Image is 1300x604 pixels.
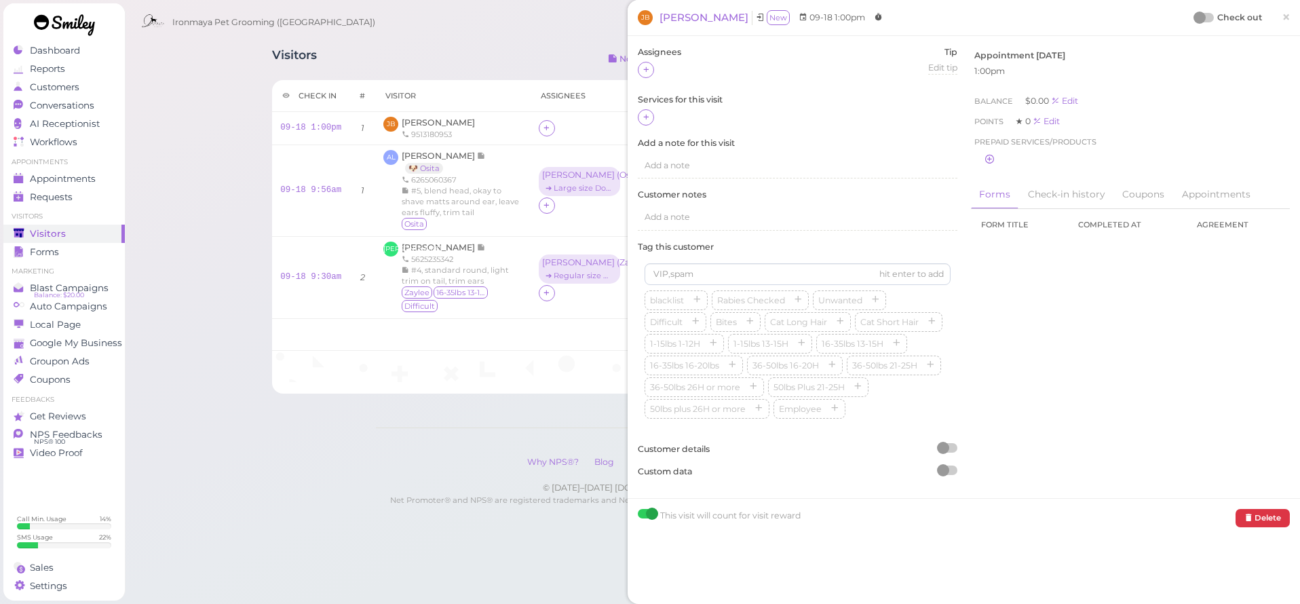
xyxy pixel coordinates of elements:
[849,360,920,371] span: 36-50lbs 21-25H
[3,577,125,595] a: Settings
[30,63,65,75] span: Reports
[1174,181,1259,209] a: Appointments
[520,457,586,467] a: Why NPS®?
[531,80,636,112] th: Assignees
[713,317,740,327] span: Bites
[17,533,53,542] div: SMS Usage
[638,10,653,25] span: JB
[30,374,71,385] span: Coupons
[638,137,957,149] label: Add a note for this visit
[771,382,847,392] span: 50lbs Plus 21-25H
[34,436,65,447] span: NPS® 100
[974,135,1096,149] span: Prepaid services/products
[623,457,667,467] a: Privacy
[1025,96,1051,106] span: $0.00
[30,429,102,440] span: NPS Feedbacks
[402,129,475,140] div: 9513180953
[3,444,125,462] a: Video Proof
[588,457,621,467] a: Blog
[542,271,617,280] div: ➔ Regular size Dog Bath and Brush (35 lbs or less)
[971,209,1068,240] th: Form title
[542,170,617,180] div: [PERSON_NAME] ( Osita )
[30,301,107,312] span: Auto Campaigns
[402,151,477,161] span: [PERSON_NAME]
[974,96,1015,106] span: Balance
[3,157,125,167] li: Appointments
[361,123,364,133] i: 1
[795,11,868,24] li: 09-18 1:00pm
[402,117,475,128] a: [PERSON_NAME]
[376,482,1048,494] div: © [DATE]–[DATE] [DOMAIN_NAME], Smiley is a product of Smiley Science Lab Inc.
[172,3,375,41] span: Ironmaya Pet Grooming ([GEOGRAPHIC_DATA])
[434,286,488,299] span: 16-35lbs 13-15H
[30,173,96,185] span: Appointments
[3,426,125,444] a: NPS Feedbacks NPS® 100
[638,46,681,58] label: Assignees
[30,580,67,592] span: Settings
[477,242,486,252] span: Note
[638,94,957,106] label: Services for this visit
[361,185,364,195] i: 1
[3,60,125,78] a: Reports
[360,90,365,101] div: #
[3,267,125,276] li: Marketing
[767,317,830,327] span: Cat Long Hair
[100,514,111,523] div: 14 %
[30,45,80,56] span: Dashboard
[34,290,84,301] span: Balance: $20.00
[3,395,125,404] li: Feedbacks
[30,246,59,258] span: Forms
[402,300,438,312] span: Difficult
[402,186,519,217] span: #5, blend head, okay to shave matts around ear, leave ears fluffy, trim tail
[402,218,427,230] span: Osita
[1033,116,1060,126] a: Edit
[3,371,125,389] a: Coupons
[647,339,703,349] span: 1-15lbs 1-12H
[645,160,690,170] span: Add a note
[280,330,1143,340] h5: 🎉 Total 3 visits [DATE].
[30,100,94,111] span: Conversations
[1051,96,1078,106] a: Edit
[659,11,752,25] a: [PERSON_NAME]
[3,133,125,151] a: Workflows
[30,447,83,459] span: Video Proof
[3,407,125,426] a: Get Reviews
[3,225,125,243] a: Visitors
[402,242,477,252] span: [PERSON_NAME]
[3,188,125,206] a: Requests
[30,356,90,367] span: Groupon Ads
[1020,181,1113,209] a: Check-in history
[30,118,100,130] span: AI Receptionist
[767,10,790,25] span: New
[928,62,957,73] span: Edit tip
[974,65,1287,77] div: 1:00pm
[858,317,921,327] span: Cat Short Hair
[405,163,443,174] a: 🐶 Osita
[383,117,398,132] span: JB
[3,279,125,297] a: Blast Campaigns Balance: $20.00
[542,183,617,193] div: ➔ Large size Dog Full Grooming (More than 35 lbs)
[280,123,341,132] a: 09-18 1:00pm
[542,258,617,267] div: [PERSON_NAME] ( Zaylee )
[714,295,788,305] span: Rabies Checked
[1217,11,1262,24] label: Check out
[647,317,685,327] span: Difficult
[30,337,122,349] span: Google My Business
[3,115,125,133] a: AI Receptionist
[280,185,341,195] a: 09-18 9:56am
[645,212,690,222] span: Add a note
[974,50,1065,62] label: Appointment [DATE]
[3,334,125,352] a: Google My Business
[539,167,624,197] div: [PERSON_NAME] (Osita) ➔ Large size Dog Full Grooming (More than 35 lbs)
[819,339,886,349] span: 16-35lbs 13-15H
[1236,509,1290,527] button: Delete
[30,282,109,294] span: Blast Campaigns
[30,562,54,573] span: Sales
[638,466,957,478] label: Custom data
[3,243,125,261] a: Forms
[402,151,486,173] a: [PERSON_NAME] 🐶 Osita
[402,242,486,252] a: [PERSON_NAME]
